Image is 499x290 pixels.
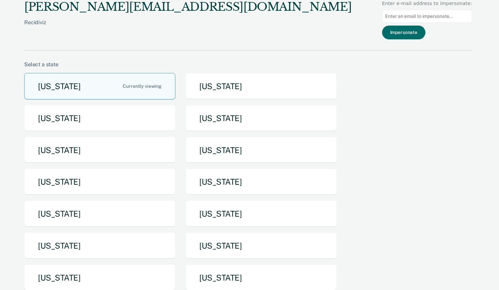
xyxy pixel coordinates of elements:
[24,105,175,132] button: [US_STATE]
[24,61,472,68] div: Select a state
[185,201,337,227] button: [US_STATE]
[24,201,175,227] button: [US_STATE]
[185,169,337,195] button: [US_STATE]
[24,232,175,259] button: [US_STATE]
[185,73,337,100] button: [US_STATE]
[24,137,175,164] button: [US_STATE]
[382,26,425,39] button: Impersonate
[185,105,337,132] button: [US_STATE]
[185,137,337,164] button: [US_STATE]
[24,19,351,36] div: Recidiviz
[24,169,175,195] button: [US_STATE]
[24,73,175,100] button: [US_STATE]
[382,10,472,23] input: Enter an email to impersonate...
[185,232,337,259] button: [US_STATE]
